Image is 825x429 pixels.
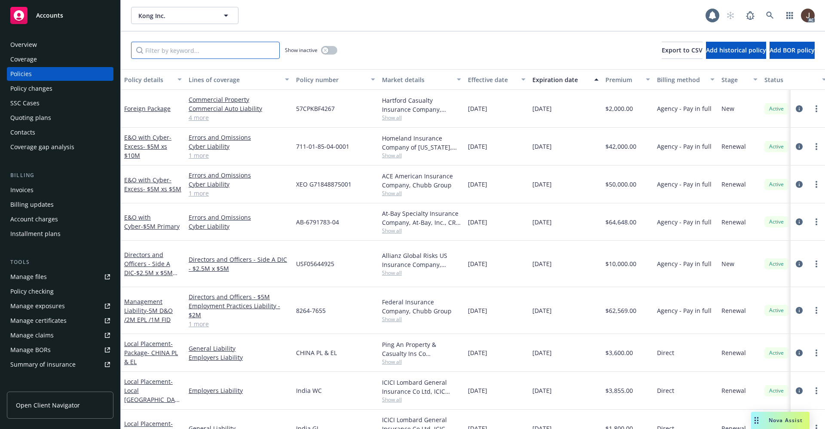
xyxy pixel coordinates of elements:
[382,269,461,276] span: Show all
[468,75,516,84] div: Effective date
[7,343,113,357] a: Manage BORs
[382,96,461,114] div: Hartford Casualty Insurance Company, Hartford Insurance Group
[189,189,289,198] a: 1 more
[721,218,746,227] span: Renewal
[7,227,113,241] a: Installment plans
[189,113,289,122] a: 4 more
[662,46,703,54] span: Export to CSV
[7,198,113,211] a: Billing updates
[721,386,746,395] span: Renewal
[382,297,461,316] div: Federal Insurance Company, Chubb Group
[189,75,280,84] div: Lines of coverage
[382,316,461,323] span: Show all
[602,69,654,90] button: Premium
[189,180,289,189] a: Cyber Liability
[296,386,322,395] span: India WC
[382,340,461,358] div: Ping An Property & Casualty Ins Co [GEOGRAPHIC_DATA], Ping An Ins (Group) Co of China Ltd, Hartfo...
[124,297,173,324] a: Management Liability
[7,299,113,313] a: Manage exposures
[751,412,762,429] div: Drag to move
[532,386,552,395] span: [DATE]
[7,126,113,139] a: Contacts
[189,171,289,180] a: Errors and Omissions
[532,348,552,357] span: [DATE]
[7,212,113,226] a: Account charges
[10,358,76,371] div: Summary of insurance
[124,340,178,366] span: - Package- CHINA PL & EL
[131,7,238,24] button: Kong Inc.
[296,218,339,227] span: AB-6791783-04
[794,179,804,190] a: circleInformation
[189,95,289,104] a: Commercial Property
[124,306,173,324] span: - 5M D&O /2M EPL /1M FID
[189,104,289,113] a: Commercial Auto Liability
[761,7,779,24] a: Search
[124,75,172,84] div: Policy details
[10,285,54,298] div: Policy checking
[382,134,461,152] div: Homeland Insurance Company of [US_STATE], Intact Insurance
[532,180,552,189] span: [DATE]
[124,251,173,286] a: Directors and Officers - Side A DIC
[124,176,181,193] a: E&O with Cyber
[605,306,636,315] span: $62,569.00
[721,142,746,151] span: Renewal
[189,301,289,319] a: Employment Practices Liability - $2M
[605,386,633,395] span: $3,855.00
[811,305,822,316] a: more
[124,269,177,286] span: - $2.5M x $5M Side A DIC
[124,213,180,230] a: E&O with Cyber
[532,142,552,151] span: [DATE]
[721,306,746,315] span: Renewal
[7,328,113,342] a: Manage claims
[382,378,461,396] div: ICICI Lombard General Insurance Co Ltd, ICIC Lombard, Hartford Insurance Group (International)
[605,104,633,113] span: $2,000.00
[382,251,461,269] div: Allianz Global Risks US Insurance Company, Allianz
[10,227,61,241] div: Installment plans
[7,111,113,125] a: Quoting plans
[189,255,289,273] a: Directors and Officers - Side A DIC - $2.5M x $5M
[10,126,35,139] div: Contacts
[296,348,337,357] span: CHINA PL & EL
[605,142,636,151] span: $42,000.00
[781,7,798,24] a: Switch app
[794,217,804,227] a: circleInformation
[141,222,180,230] span: - $5M Primary
[296,104,335,113] span: 57CPKBF4267
[657,306,712,315] span: Agency - Pay in full
[189,151,289,160] a: 1 more
[10,270,47,284] div: Manage files
[189,142,289,151] a: Cyber Liability
[382,190,461,197] span: Show all
[189,133,289,142] a: Errors and Omissions
[10,52,37,66] div: Coverage
[293,69,379,90] button: Policy number
[605,348,633,357] span: $3,600.00
[794,305,804,316] a: circleInformation
[10,82,52,95] div: Policy changes
[7,3,113,28] a: Accounts
[722,7,739,24] a: Start snowing
[662,42,703,59] button: Export to CSV
[131,42,280,59] input: Filter by keyword...
[468,348,487,357] span: [DATE]
[7,140,113,154] a: Coverage gap analysis
[532,218,552,227] span: [DATE]
[721,348,746,357] span: Renewal
[794,386,804,396] a: circleInformation
[124,133,171,159] a: E&O with Cyber
[657,218,712,227] span: Agency - Pay in full
[189,319,289,328] a: 1 more
[605,180,636,189] span: $50,000.00
[654,69,718,90] button: Billing method
[605,259,636,268] span: $10,000.00
[7,314,113,328] a: Manage certificates
[382,227,461,234] span: Show all
[189,222,289,231] a: Cyber Liability
[768,349,785,357] span: Active
[10,183,34,197] div: Invoices
[10,299,65,313] div: Manage exposures
[657,386,674,395] span: Direct
[7,67,113,81] a: Policies
[185,69,293,90] button: Lines of coverage
[468,306,487,315] span: [DATE]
